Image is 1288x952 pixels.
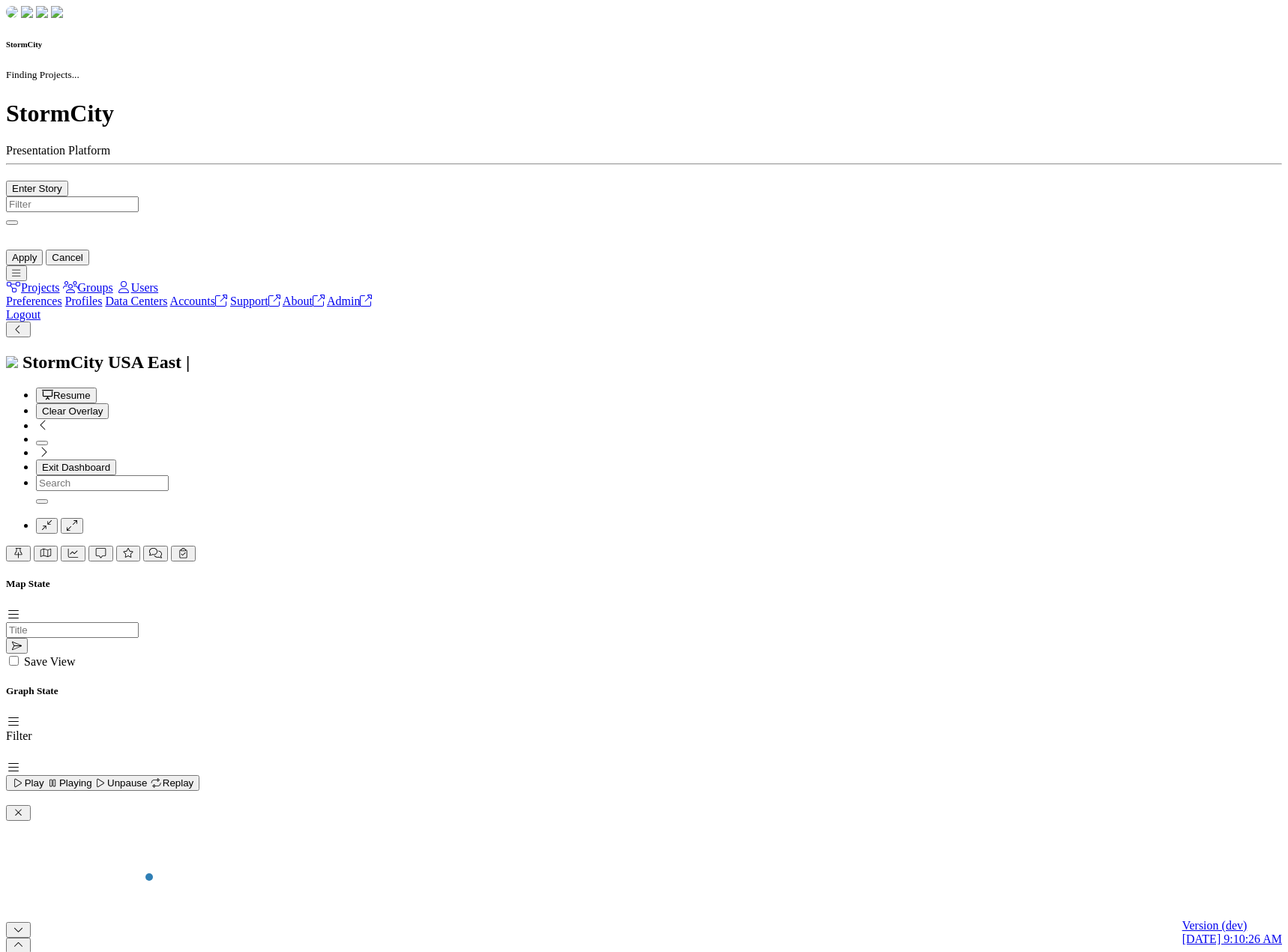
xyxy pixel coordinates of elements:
[327,295,372,307] a: Admin
[170,295,227,307] a: Accounts
[150,777,193,789] span: Replay
[51,6,63,18] img: chi-fish-blink.png
[36,403,109,419] button: Clear Overlay
[108,352,181,372] span: USA East
[12,777,44,789] span: Play
[1182,933,1282,945] span: [DATE] 9:10:26 AM
[21,6,33,18] img: chi-fish-down.png
[283,295,325,307] a: About
[6,578,1282,590] h5: Map State
[6,775,199,791] button: Play Playing Unpause Replay
[116,281,158,294] a: Users
[6,6,18,18] img: chi-fish-down.png
[46,250,89,265] button: Cancel
[6,250,43,265] button: Apply
[6,685,1282,697] h5: Graph State
[36,6,48,18] img: chi-fish-up.png
[6,308,40,321] a: Logout
[94,777,147,789] span: Unpause
[24,655,76,668] label: Save View
[6,281,60,294] a: Projects
[6,144,110,157] span: Presentation Platform
[6,40,1282,49] h6: StormCity
[63,281,113,294] a: Groups
[6,729,32,742] label: Filter
[36,388,97,403] button: Resume
[36,460,116,475] button: Exit Dashboard
[6,196,139,212] input: Filter
[22,352,103,372] span: StormCity
[105,295,167,307] a: Data Centers
[36,475,169,491] input: Search
[6,100,1282,127] h1: StormCity
[46,777,91,789] span: Playing
[6,69,79,80] small: Finding Projects...
[230,295,280,307] a: Support
[65,295,103,307] a: Profiles
[6,356,18,368] img: chi-fish-icon.svg
[6,295,62,307] a: Preferences
[6,622,139,638] input: Title
[6,181,68,196] button: Enter Story
[1182,919,1282,946] a: Version (dev) [DATE] 9:10:26 AM
[186,352,190,372] span: |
